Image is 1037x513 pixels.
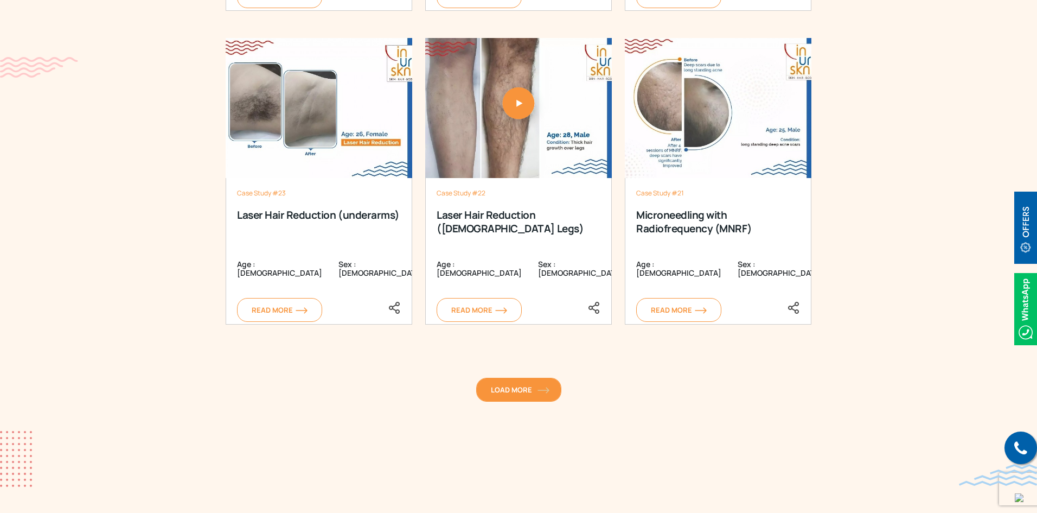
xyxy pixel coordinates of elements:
[1014,273,1037,345] img: Whatsappicon
[252,305,308,315] span: Read More
[651,305,707,315] span: Read More
[587,301,600,313] a: <div class="socialicons"><span class="close_share"><i class="fa fa-close"></i></span> <a href="ht...
[437,208,600,249] div: Laser Hair Reduction ([DEMOGRAPHIC_DATA] Legs)
[636,260,721,289] div: Age : [DEMOGRAPHIC_DATA]
[388,301,401,313] a: <div class="socialicons"><span class="close_share"><i class="fa fa-close"></i></span> <a href="ht...
[237,208,401,249] div: Laser Hair Reduction (underarms)
[495,307,507,314] img: orange-arrow.svg
[636,189,800,198] div: Case Study #21
[491,385,547,395] span: Load More
[437,260,522,289] div: Age : [DEMOGRAPHIC_DATA]
[237,260,322,289] div: Age : [DEMOGRAPHIC_DATA]
[451,305,507,315] span: Read More
[1015,493,1023,502] img: up-blue-arrow.svg
[322,260,424,289] div: Sex : [DEMOGRAPHIC_DATA]
[1014,192,1037,264] img: offerBt
[437,298,522,322] a: Read More
[237,189,401,198] div: Case Study #23
[721,260,823,289] div: Sex : [DEMOGRAPHIC_DATA]
[636,298,721,322] a: Read More
[695,307,707,314] img: orange-arrow.svg
[537,387,549,394] img: orange-arrow
[437,189,600,198] div: Case Study #22
[237,298,322,322] a: Read More
[636,208,800,249] div: Microneedling with Radiofrequency (MNRF)
[522,260,623,289] div: Sex : [DEMOGRAPHIC_DATA]
[787,301,800,313] a: <div class="socialicons"><span class="close_share"><i class="fa fa-close"></i></span> <a href="ht...
[296,307,308,314] img: orange-arrow.svg
[1014,302,1037,314] a: Whatsappicon
[959,464,1037,486] img: bluewave
[476,378,561,402] a: Load Moreorange-arrow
